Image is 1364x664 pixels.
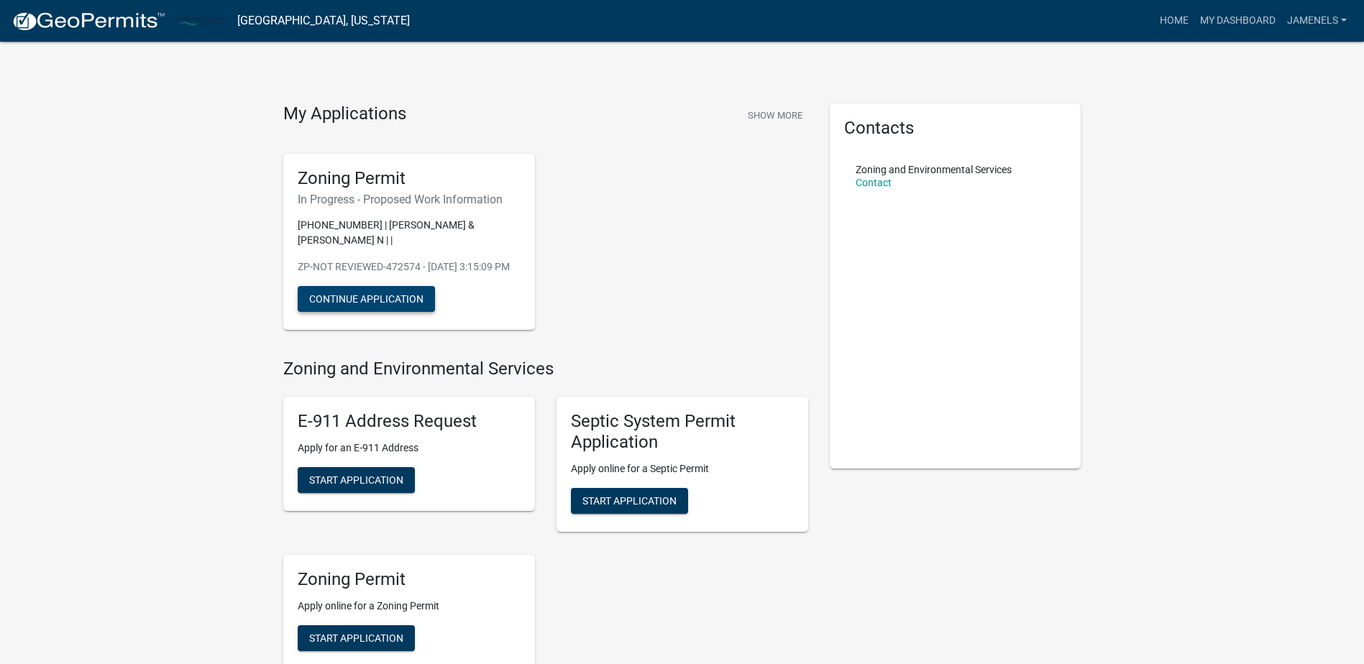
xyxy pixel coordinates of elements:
h5: Septic System Permit Application [571,411,794,453]
h5: Contacts [844,118,1067,139]
button: Start Application [571,488,688,514]
p: Apply online for a Septic Permit [571,461,794,476]
p: [PHONE_NUMBER] | [PERSON_NAME] & [PERSON_NAME] N | | [298,218,521,248]
h5: E-911 Address Request [298,411,521,432]
p: Zoning and Environmental Services [856,165,1012,175]
a: jamenels [1281,7,1352,34]
a: Home [1154,7,1194,34]
a: My Dashboard [1194,7,1281,34]
button: Show More [742,103,808,127]
button: Start Application [298,467,415,493]
span: Start Application [309,474,403,486]
h5: Zoning Permit [298,569,521,590]
p: Apply online for a Zoning Permit [298,599,521,614]
h4: Zoning and Environmental Services [283,359,808,379]
img: Carlton County, Minnesota [177,11,226,30]
span: Start Application [582,494,677,506]
h6: In Progress - Proposed Work Information [298,193,521,206]
p: ZP-NOT REVIEWED-472574 - [DATE] 3:15:09 PM [298,259,521,275]
h5: Zoning Permit [298,168,521,189]
a: [GEOGRAPHIC_DATA], [US_STATE] [237,9,410,33]
a: Contact [856,177,892,188]
button: Continue Application [298,286,435,312]
button: Start Application [298,625,415,651]
p: Apply for an E-911 Address [298,441,521,456]
span: Start Application [309,632,403,643]
h4: My Applications [283,103,406,125]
